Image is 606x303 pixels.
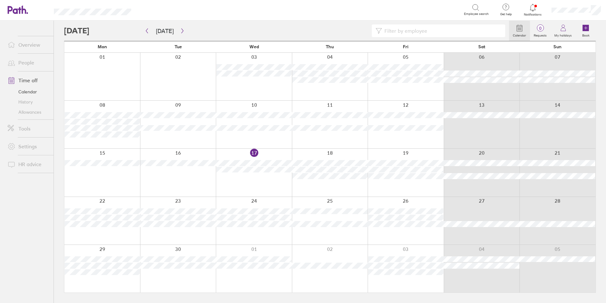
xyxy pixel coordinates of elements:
a: HR advice [3,158,54,171]
span: Fri [403,44,409,49]
a: Overview [3,38,54,51]
button: [DATE] [151,26,179,36]
span: Notifications [523,13,543,17]
span: Thu [326,44,334,49]
span: Employee search [464,12,489,16]
a: 0Requests [530,21,551,41]
a: History [3,97,54,107]
input: Filter by employee [382,25,501,37]
a: Settings [3,140,54,153]
a: My holidays [551,21,576,41]
label: Requests [530,32,551,37]
span: Sat [478,44,485,49]
span: Wed [249,44,259,49]
span: Get help [496,12,516,16]
a: Tools [3,122,54,135]
span: Tue [175,44,182,49]
a: People [3,56,54,69]
a: Notifications [523,3,543,17]
a: Time off [3,74,54,87]
span: Sun [553,44,562,49]
a: Allowances [3,107,54,117]
label: My holidays [551,32,576,37]
label: Book [578,32,593,37]
span: 0 [530,26,551,31]
a: Calendar [3,87,54,97]
a: Book [576,21,596,41]
label: Calendar [509,32,530,37]
span: Mon [98,44,107,49]
div: Search [148,7,164,12]
a: Calendar [509,21,530,41]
